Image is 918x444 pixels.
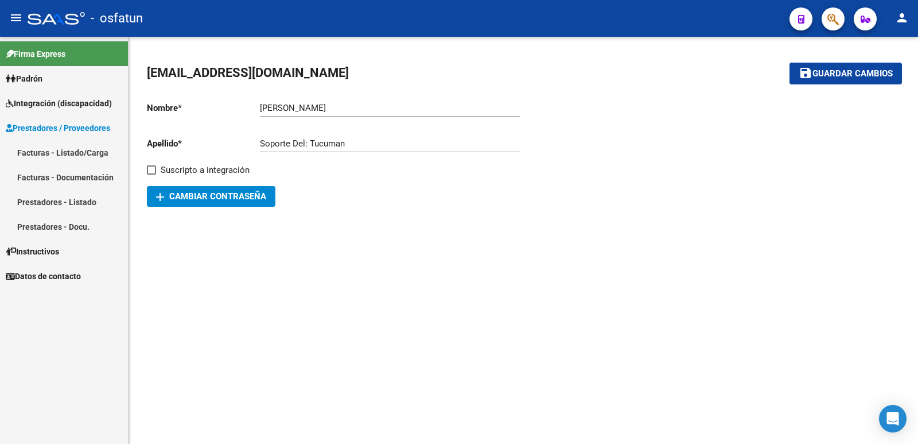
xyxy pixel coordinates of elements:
[799,66,812,80] mat-icon: save
[147,102,260,114] p: Nombre
[6,270,81,283] span: Datos de contacto
[789,63,902,84] button: Guardar cambios
[147,186,275,207] button: Cambiar Contraseña
[91,6,143,31] span: - osfatun
[895,11,909,25] mat-icon: person
[6,48,65,60] span: Firma Express
[9,11,23,25] mat-icon: menu
[879,405,907,433] div: Open Intercom Messenger
[147,137,260,150] p: Apellido
[147,65,349,80] span: [EMAIL_ADDRESS][DOMAIN_NAME]
[6,122,110,134] span: Prestadores / Proveedores
[161,163,250,177] span: Suscripto a integración
[6,97,112,110] span: Integración (discapacidad)
[6,245,59,258] span: Instructivos
[812,69,893,79] span: Guardar cambios
[6,72,42,85] span: Padrón
[156,191,266,202] span: Cambiar Contraseña
[153,190,167,204] mat-icon: add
